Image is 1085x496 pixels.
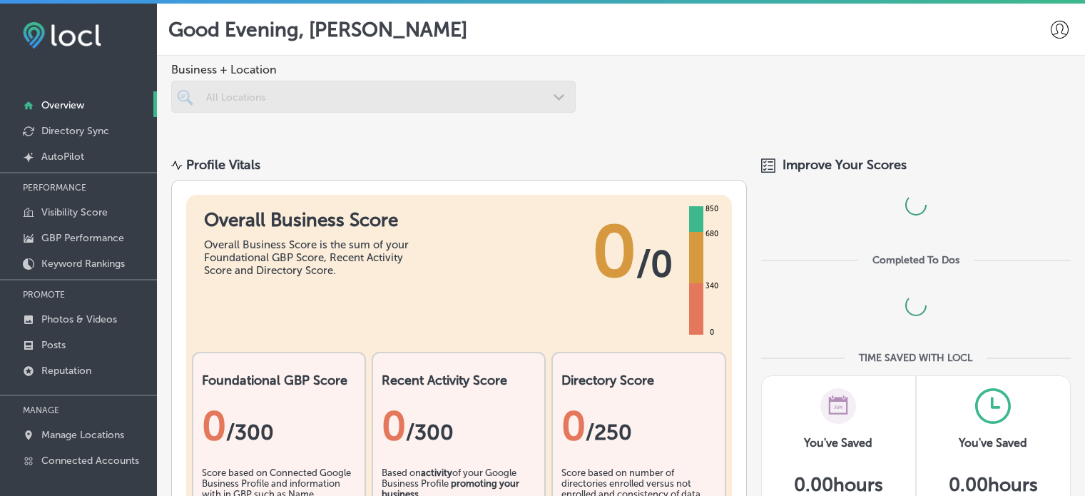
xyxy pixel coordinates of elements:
p: Photos & Videos [41,313,117,325]
div: Completed To Dos [872,254,959,266]
h3: You've Saved [804,436,872,450]
h5: 0.00 hours [794,474,883,496]
p: AutoPilot [41,151,84,163]
h2: Directory Score [561,373,715,388]
h5: 0.00 hours [949,474,1038,496]
span: Improve Your Scores [783,157,907,173]
h2: Foundational GBP Score [202,373,356,388]
span: 0 [592,209,636,295]
div: 0 [202,403,356,450]
span: / 300 [226,420,274,445]
p: Manage Locations [41,429,124,441]
h3: You've Saved [959,436,1027,450]
h2: Recent Activity Score [382,373,536,388]
span: / 0 [636,243,673,285]
p: Reputation [41,365,91,377]
p: Overview [41,99,84,111]
p: Good Evening, [PERSON_NAME] [168,18,467,41]
div: Overall Business Score is the sum of your Foundational GBP Score, Recent Activity Score and Direc... [204,238,418,277]
div: 850 [703,203,721,215]
p: GBP Performance [41,232,124,244]
h1: Overall Business Score [204,209,418,231]
span: /300 [406,420,454,445]
span: Business + Location [171,63,576,76]
div: 340 [703,280,721,292]
div: 0 [561,403,715,450]
span: /250 [586,420,632,445]
b: activity [421,467,452,478]
p: Connected Accounts [41,455,139,467]
p: Visibility Score [41,206,108,218]
div: Profile Vitals [186,157,260,173]
div: TIME SAVED WITH LOCL [859,352,972,364]
div: 0 [382,403,536,450]
p: Directory Sync [41,125,109,137]
p: Posts [41,339,66,351]
img: fda3e92497d09a02dc62c9cd864e3231.png [23,22,101,49]
div: 680 [703,228,721,240]
div: 0 [707,327,717,338]
p: Keyword Rankings [41,258,125,270]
